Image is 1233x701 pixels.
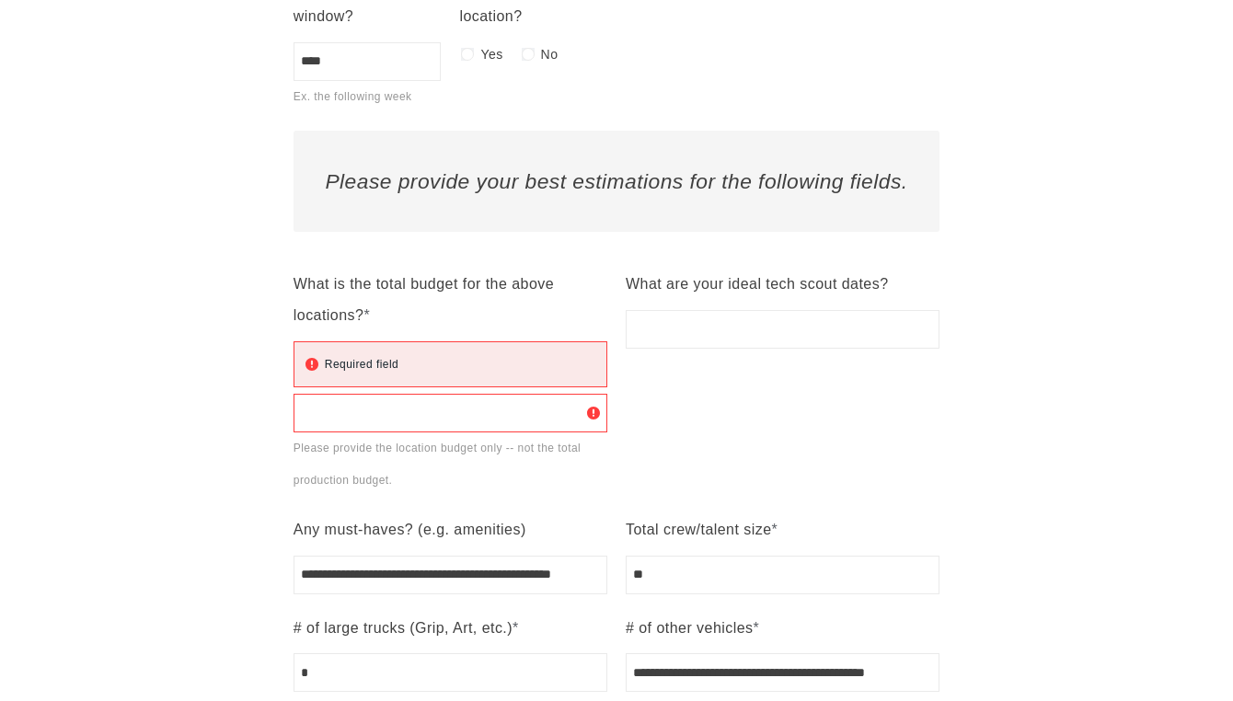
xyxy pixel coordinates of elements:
span: Any must-haves? (e.g. amenities) [294,522,526,537]
input: # of other vehicles*Include crew and talent vehicles [626,653,939,692]
input: What is the alternate window?Ex. the following week [294,42,442,81]
em: Please provide your best estimations for the following fields. [325,169,907,193]
input: No [522,48,535,61]
input: What are your ideal tech scout dates? [626,310,939,349]
span: # of other vehicles [626,620,754,636]
input: What is the total budget for the above locations?* Required fieldPlease provide the location budg... [294,394,607,432]
span: What are your ideal tech scout dates? [626,276,888,292]
span: Yes [480,41,502,67]
input: Total crew/talent size* [626,556,939,594]
span: Total crew/talent size [626,522,772,537]
span: No [541,41,559,67]
input: Any must-haves? (e.g. amenities) [294,556,607,594]
span: # of large trucks (Grip, Art, etc.) [294,620,513,636]
span: Please provide the location budget only -- not the total production budget. [294,442,581,486]
span: Ex. the following week [294,90,412,103]
div: Required field [325,349,398,380]
span: What is the total budget for the above locations? [294,276,554,323]
input: # of large trucks (Grip, Art, etc.)* [294,653,607,692]
input: Yes [461,48,474,61]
